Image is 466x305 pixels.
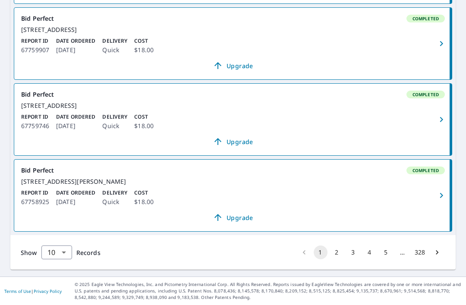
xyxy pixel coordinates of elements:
span: Upgrade [26,212,440,223]
p: Cost [134,113,154,121]
button: Go to page 328 [412,245,428,259]
button: Go to page 2 [330,245,344,259]
p: Report ID [21,37,49,45]
p: $18.00 [134,45,154,55]
button: Go to page 4 [363,245,377,259]
span: Completed [407,91,444,97]
div: Show 10 records [41,245,72,259]
span: Completed [407,167,444,173]
span: Upgrade [26,136,440,147]
button: Go to page 5 [379,245,393,259]
button: Go to next page [430,245,444,259]
button: page 1 [314,245,327,259]
div: Bid Perfect [21,91,445,98]
span: Show [21,248,37,257]
a: Privacy Policy [34,288,62,294]
p: | [4,289,62,294]
a: Upgrade [21,211,445,224]
p: Delivery [102,113,127,121]
div: Bid Perfect [21,167,445,174]
a: Bid PerfectCompleted[STREET_ADDRESS]Report ID67759746Date Ordered[DATE]DeliveryQuickCost$18.00Upg... [14,84,452,155]
p: $18.00 [134,197,154,207]
p: Report ID [21,113,49,121]
p: [DATE] [56,45,95,55]
p: Date Ordered [56,113,95,121]
p: Quick [102,121,127,131]
a: Bid PerfectCompleted[STREET_ADDRESS][PERSON_NAME]Report ID67758925Date Ordered[DATE]DeliveryQuick... [14,160,452,231]
a: Upgrade [21,59,445,72]
p: Date Ordered [56,37,95,45]
div: [STREET_ADDRESS] [21,102,445,110]
p: Cost [134,189,154,197]
div: [STREET_ADDRESS][PERSON_NAME] [21,178,445,186]
div: Bid Perfect [21,15,445,22]
p: [DATE] [56,197,95,207]
p: 67759907 [21,45,49,55]
button: Go to page 3 [346,245,360,259]
div: [STREET_ADDRESS] [21,26,445,34]
p: Date Ordered [56,189,95,197]
p: Quick [102,45,127,55]
div: … [396,248,409,257]
p: 67759746 [21,121,49,131]
p: Report ID [21,189,49,197]
nav: pagination navigation [296,245,445,259]
p: 67758925 [21,197,49,207]
a: Upgrade [21,135,445,148]
div: 10 [41,240,72,264]
span: Upgrade [26,60,440,71]
a: Terms of Use [4,288,31,294]
p: Delivery [102,189,127,197]
p: Quick [102,197,127,207]
p: Delivery [102,37,127,45]
a: Bid PerfectCompleted[STREET_ADDRESS]Report ID67759907Date Ordered[DATE]DeliveryQuickCost$18.00Upg... [14,8,452,79]
p: Cost [134,37,154,45]
p: $18.00 [134,121,154,131]
p: [DATE] [56,121,95,131]
span: Records [76,248,101,257]
p: © 2025 Eagle View Technologies, Inc. and Pictometry International Corp. All Rights Reserved. Repo... [75,281,462,301]
span: Completed [407,16,444,22]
